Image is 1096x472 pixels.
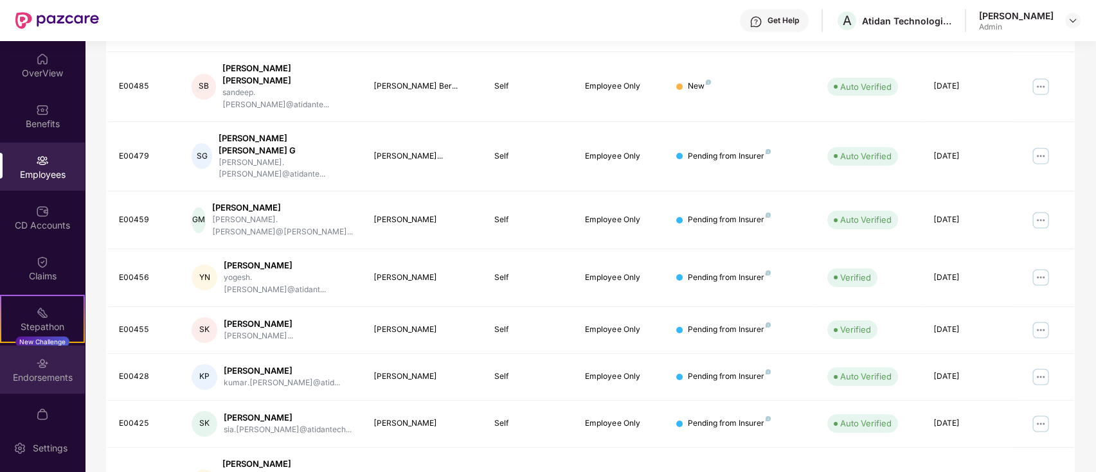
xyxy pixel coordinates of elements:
div: E00485 [119,80,172,92]
div: [DATE] [933,150,1003,162]
img: manageButton [1030,414,1051,434]
div: [PERSON_NAME] [373,324,474,336]
div: E00459 [119,214,172,226]
img: svg+xml;base64,PHN2ZyB4bWxucz0iaHR0cDovL3d3dy53My5vcmcvMjAwMC9zdmciIHdpZHRoPSI4IiBoZWlnaHQ9IjgiIH... [766,213,771,218]
div: [PERSON_NAME] [212,202,353,214]
div: [DATE] [933,417,1003,430]
div: Auto Verified [840,370,892,383]
img: manageButton [1030,267,1051,288]
img: manageButton [1030,320,1051,340]
img: svg+xml;base64,PHN2ZyB4bWxucz0iaHR0cDovL3d3dy53My5vcmcvMjAwMC9zdmciIHdpZHRoPSIyMSIgaGVpZ2h0PSIyMC... [36,306,49,319]
div: SK [192,317,217,343]
div: [PERSON_NAME] [373,417,474,430]
div: [DATE] [933,272,1003,284]
img: svg+xml;base64,PHN2ZyB4bWxucz0iaHR0cDovL3d3dy53My5vcmcvMjAwMC9zdmciIHdpZHRoPSI4IiBoZWlnaHQ9IjgiIH... [706,80,711,85]
img: svg+xml;base64,PHN2ZyBpZD0iQ0RfQWNjb3VudHMiIGRhdGEtbmFtZT0iQ0QgQWNjb3VudHMiIHhtbG5zPSJodHRwOi8vd3... [36,205,49,218]
div: Auto Verified [840,80,892,93]
img: svg+xml;base64,PHN2ZyBpZD0iTXlfT3JkZXJzIiBkYXRhLW5hbWU9Ik15IE9yZGVycyIgeG1sbnM9Imh0dHA6Ly93d3cudz... [36,408,49,421]
div: New Challenge [15,337,69,347]
div: E00428 [119,371,172,383]
div: [DATE] [933,214,1003,226]
div: kumar.[PERSON_NAME]@atid... [224,377,340,389]
div: Self [494,214,564,226]
img: manageButton [1030,76,1051,97]
div: Employee Only [585,150,655,162]
div: E00479 [119,150,172,162]
div: Verified [840,323,871,336]
div: [DATE] [933,371,1003,383]
div: GM [192,207,205,233]
div: Pending from Insurer [688,371,771,383]
div: Get Help [768,15,799,26]
div: [PERSON_NAME] [373,272,474,284]
img: manageButton [1030,146,1051,166]
div: [PERSON_NAME] [PERSON_NAME] [222,62,353,87]
div: Employee Only [585,80,655,92]
div: sandeep.[PERSON_NAME]@atidante... [222,87,353,111]
img: svg+xml;base64,PHN2ZyB4bWxucz0iaHR0cDovL3d3dy53My5vcmcvMjAwMC9zdmciIHdpZHRoPSI4IiBoZWlnaHQ9IjgiIH... [766,416,771,421]
div: Employee Only [585,324,655,336]
div: [DATE] [933,80,1003,92]
div: SK [192,411,217,437]
img: svg+xml;base64,PHN2ZyB4bWxucz0iaHR0cDovL3d3dy53My5vcmcvMjAwMC9zdmciIHdpZHRoPSI4IiBoZWlnaHQ9IjgiIH... [766,270,771,275]
div: Self [494,150,564,162]
div: KP [192,364,217,390]
div: Pending from Insurer [688,324,771,336]
div: Self [494,417,564,430]
div: [PERSON_NAME].[PERSON_NAME]@[PERSON_NAME]... [212,214,353,238]
img: svg+xml;base64,PHN2ZyB4bWxucz0iaHR0cDovL3d3dy53My5vcmcvMjAwMC9zdmciIHdpZHRoPSI4IiBoZWlnaHQ9IjgiIH... [766,149,771,154]
div: [PERSON_NAME]... [224,330,293,342]
div: [PERSON_NAME].[PERSON_NAME]@atidante... [219,157,353,181]
div: Employee Only [585,214,655,226]
div: [PERSON_NAME] [224,365,340,377]
div: Employee Only [585,371,655,383]
div: Self [494,272,564,284]
div: Auto Verified [840,213,892,226]
div: Auto Verified [840,150,892,162]
div: yogesh.[PERSON_NAME]@atidant... [224,272,353,296]
div: SG [192,143,211,169]
div: Pending from Insurer [688,417,771,430]
img: svg+xml;base64,PHN2ZyBpZD0iQ2xhaW0iIHhtbG5zPSJodHRwOi8vd3d3LnczLm9yZy8yMDAwL3N2ZyIgd2lkdGg9IjIwIi... [36,256,49,268]
div: [PERSON_NAME] [224,412,352,424]
div: E00456 [119,272,172,284]
div: [PERSON_NAME] [373,371,474,383]
img: svg+xml;base64,PHN2ZyBpZD0iQmVuZWZpdHMiIHhtbG5zPSJodHRwOi8vd3d3LnczLm9yZy8yMDAwL3N2ZyIgd2lkdGg9Ij... [36,103,49,116]
img: svg+xml;base64,PHN2ZyBpZD0iRW5kb3JzZW1lbnRzIiB4bWxucz0iaHR0cDovL3d3dy53My5vcmcvMjAwMC9zdmciIHdpZH... [36,357,49,370]
div: [PERSON_NAME] [224,318,293,330]
img: svg+xml;base64,PHN2ZyBpZD0iSG9tZSIgeG1sbnM9Imh0dHA6Ly93d3cudzMub3JnLzIwMDAvc3ZnIiB3aWR0aD0iMjAiIG... [36,53,49,66]
div: Self [494,371,564,383]
div: E00425 [119,417,172,430]
img: svg+xml;base64,PHN2ZyBpZD0iU2V0dGluZy0yMHgyMCIgeG1sbnM9Imh0dHA6Ly93d3cudzMub3JnLzIwMDAvc3ZnIiB3aW... [13,442,26,455]
div: Employee Only [585,272,655,284]
div: New [688,80,711,92]
div: [PERSON_NAME] [PERSON_NAME] G [219,132,353,157]
div: YN [192,265,217,290]
img: manageButton [1030,367,1051,387]
div: [PERSON_NAME] [979,10,1054,22]
img: svg+xml;base64,PHN2ZyB4bWxucz0iaHR0cDovL3d3dy53My5vcmcvMjAwMC9zdmciIHdpZHRoPSI4IiBoZWlnaHQ9IjgiIH... [766,369,771,374]
div: sia.[PERSON_NAME]@atidantech... [224,424,352,436]
div: Pending from Insurer [688,272,771,284]
div: Stepathon [1,320,84,333]
img: svg+xml;base64,PHN2ZyBpZD0iSGVscC0zMngzMiIgeG1sbnM9Imh0dHA6Ly93d3cudzMub3JnLzIwMDAvc3ZnIiB3aWR0aD... [750,15,762,28]
div: [PERSON_NAME] [373,214,474,226]
img: svg+xml;base64,PHN2ZyBpZD0iRHJvcGRvd24tMzJ4MzIiIHhtbG5zPSJodHRwOi8vd3d3LnczLm9yZy8yMDAwL3N2ZyIgd2... [1068,15,1078,26]
div: [DATE] [933,324,1003,336]
div: [PERSON_NAME] [224,259,353,272]
div: Self [494,80,564,92]
div: Verified [840,271,871,284]
div: Auto Verified [840,417,892,430]
div: Pending from Insurer [688,150,771,162]
div: SB [192,74,215,100]
div: Settings [29,442,71,455]
div: Self [494,324,564,336]
div: [PERSON_NAME] Ber... [373,80,474,92]
div: [PERSON_NAME]... [373,150,474,162]
img: manageButton [1030,210,1051,231]
img: New Pazcare Logo [15,12,99,29]
div: Pending from Insurer [688,214,771,226]
div: Employee Only [585,417,655,430]
div: Admin [979,22,1054,32]
div: Atidan Technologies Pvt Ltd [862,15,952,27]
